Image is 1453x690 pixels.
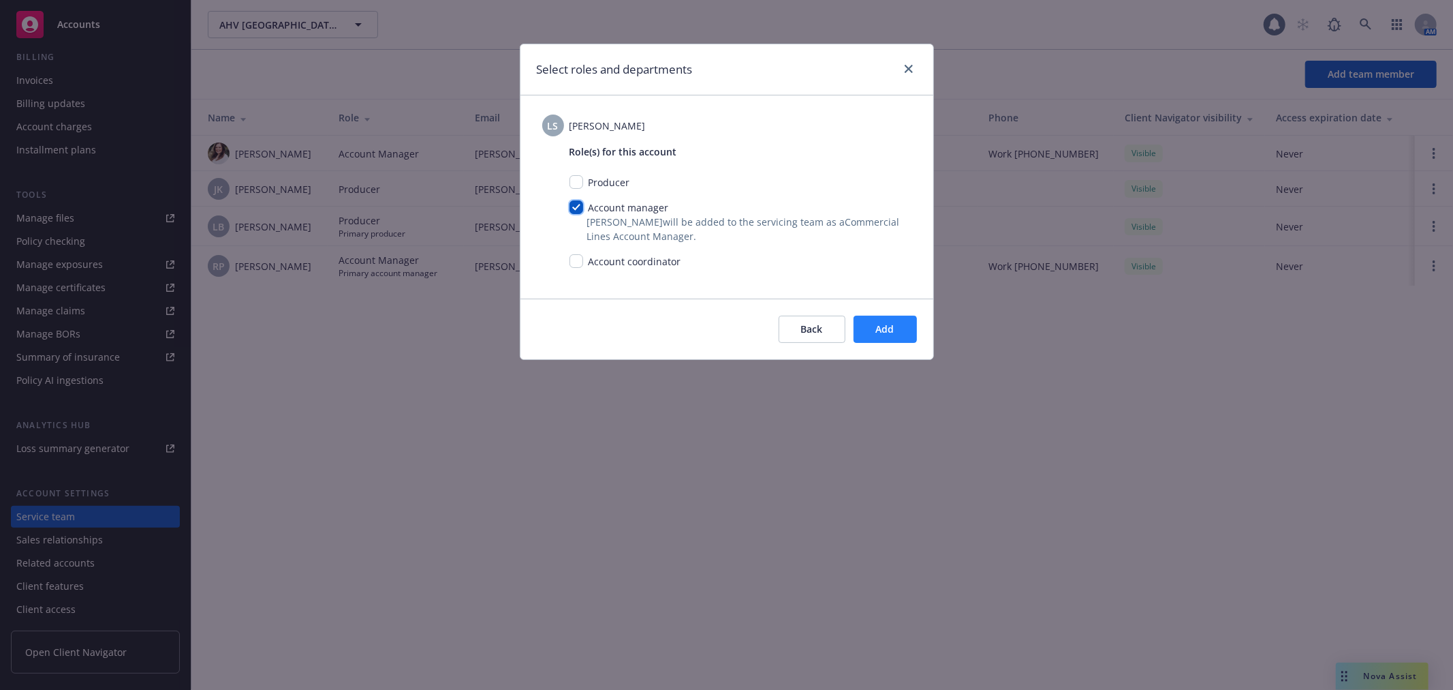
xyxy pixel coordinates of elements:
[779,316,845,343] button: Back
[901,61,917,77] a: close
[537,61,693,78] h1: Select roles and departments
[801,322,823,335] span: Back
[854,316,917,343] button: Add
[589,176,630,189] span: Producer
[589,201,669,214] span: Account manager
[587,215,911,243] span: [PERSON_NAME] will be added to the servicing team as a Commercial Lines Account Manager .
[548,119,559,133] span: LS
[569,145,911,159] span: Role(s) for this account
[589,255,681,268] span: Account coordinator
[876,322,894,335] span: Add
[569,119,646,133] span: [PERSON_NAME]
